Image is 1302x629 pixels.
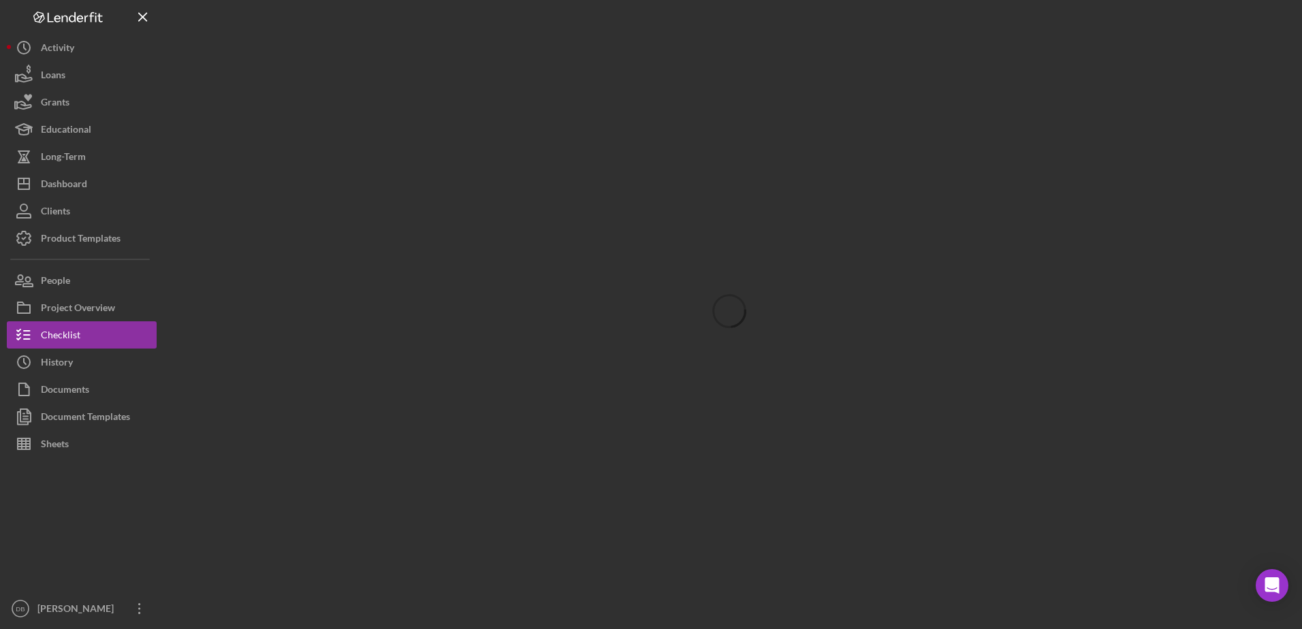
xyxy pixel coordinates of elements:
button: Documents [7,376,157,403]
button: Activity [7,34,157,61]
div: Checklist [41,321,80,352]
div: Loans [41,61,65,92]
button: People [7,267,157,294]
button: Sheets [7,430,157,457]
button: History [7,349,157,376]
div: Document Templates [41,403,130,434]
div: History [41,349,73,379]
div: Educational [41,116,91,146]
button: Project Overview [7,294,157,321]
button: Loans [7,61,157,88]
div: Documents [41,376,89,406]
div: Activity [41,34,74,65]
div: [PERSON_NAME] [34,595,123,626]
div: Grants [41,88,69,119]
button: Clients [7,197,157,225]
button: Grants [7,88,157,116]
div: Open Intercom Messenger [1256,569,1288,602]
button: Educational [7,116,157,143]
div: Sheets [41,430,69,461]
text: DB [16,605,25,613]
button: Document Templates [7,403,157,430]
button: Product Templates [7,225,157,252]
button: Checklist [7,321,157,349]
div: Clients [41,197,70,228]
button: Long-Term [7,143,157,170]
button: DB[PERSON_NAME] [7,595,157,622]
div: Long-Term [41,143,86,174]
div: Project Overview [41,294,115,325]
button: Dashboard [7,170,157,197]
div: Product Templates [41,225,121,255]
div: Dashboard [41,170,87,201]
div: People [41,267,70,297]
